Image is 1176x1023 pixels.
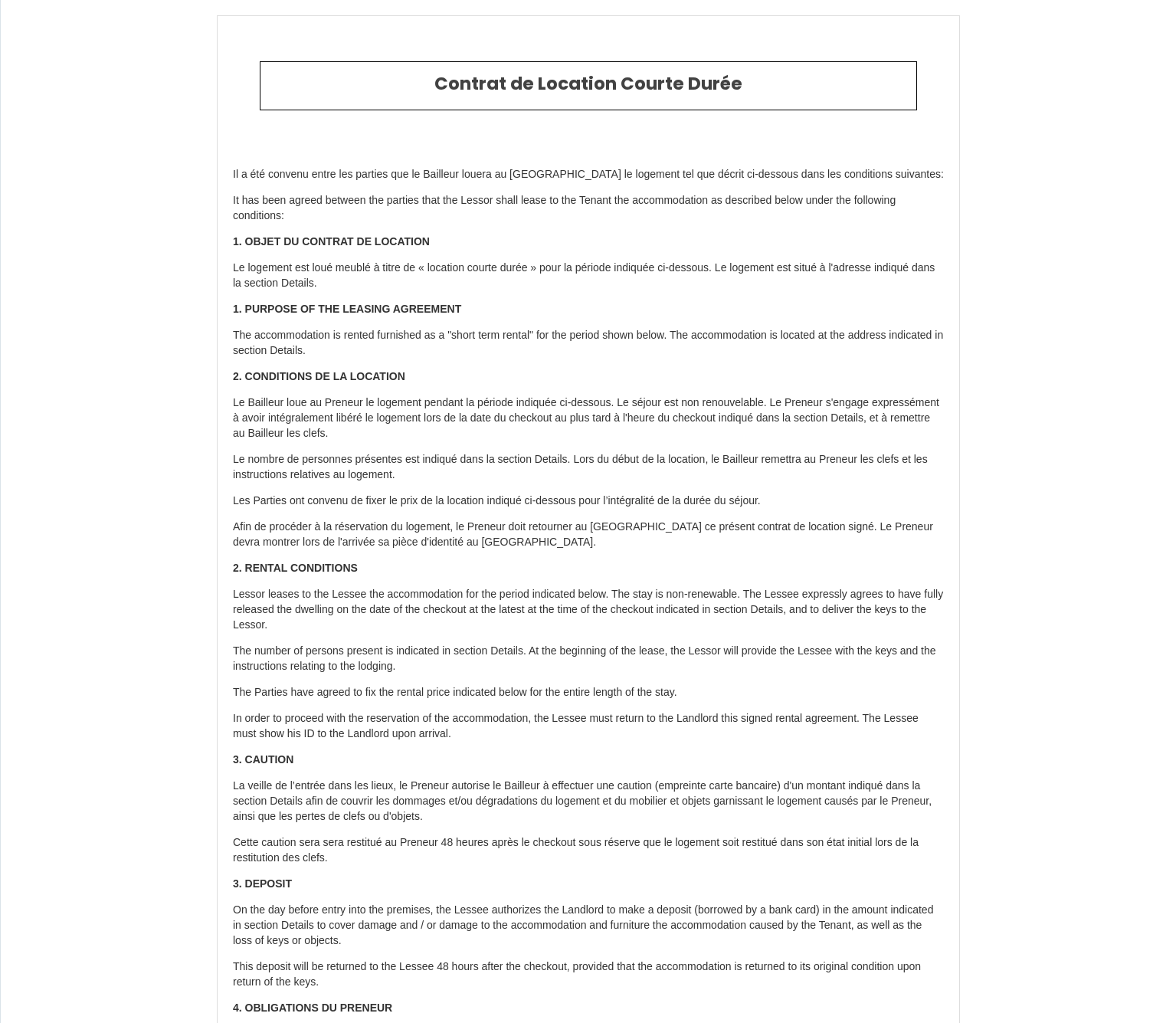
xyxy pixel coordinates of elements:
p: Cette caution sera sera restitué au Preneur 48 heures après le checkout sous réserve que le logem... [233,835,944,866]
p: Afin de procéder à la réservation du logement, le Preneur doit retourner au [GEOGRAPHIC_DATA] ce ... [233,520,944,550]
p: The accommodation is rented furnished as a "short term rental" for the period shown below. The ac... [233,328,944,359]
p: Le nombre de personnes présentes est indiqué dans la section Details. Lors du début de la locatio... [233,452,944,483]
p: Les Parties ont convenu de fixer le prix de la location indiqué ci-dessous pour l’intégralité de ... [233,493,944,509]
p: Le logement est loué meublé à titre de « location courte durée » pour la période indiquée ci-dess... [233,261,944,291]
strong: 1. OBJET DU CONTRAT DE LOCATION [233,235,430,248]
strong: 2. CONDITIONS DE LA LOCATION [233,370,405,382]
strong: 3. CAUTION [233,753,293,766]
strong: 4. OBLIGATIONS DU PRENEUR [233,1002,392,1014]
strong: 2. RENTAL CONDITIONS [233,562,358,574]
p: La veille de l’entrée dans les lieux, le Preneur autorise le Bailleur à effectuer une caution (em... [233,779,944,825]
h2: Contrat de Location Courte Durée [272,74,905,95]
p: The number of persons present is indicated in section Details. At the beginning of the lease, the... [233,644,944,674]
strong: 3. DEPOSIT [233,877,292,890]
p: On the day before entry into the premises, the Lessee authorizes the Landlord to make a deposit (... [233,903,944,949]
p: This deposit will be returned to the Lessee 48 hours after the checkout, provided that the accomm... [233,959,944,990]
p: Lessor leases to the Lessee the accommodation for the period indicated below. The stay is non-ren... [233,587,944,633]
strong: 1. PURPOSE OF THE LEASING AGREEMENT [233,303,461,315]
p: In order to proceed with the reservation of the accommodation, the Lessee must return to the Land... [233,711,944,742]
p: It has been agreed between the parties that the Lessor shall lease to the Tenant the accommodatio... [233,193,944,224]
p: The Parties have agreed to fix the rental price indicated below for the entire length of the stay. [233,685,944,700]
p: Il a été convenu entre les parties que le Bailleur louera au [GEOGRAPHIC_DATA] le logement tel qu... [233,167,944,182]
p: Le Bailleur loue au Preneur le logement pendant la période indiquée ci-dessous. Le séjour est non... [233,395,944,441]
